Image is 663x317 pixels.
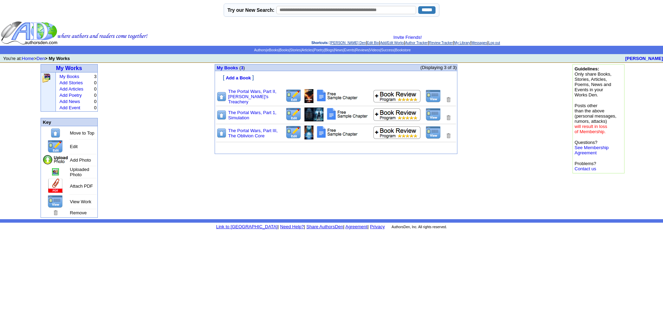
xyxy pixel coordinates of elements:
img: Move to top [216,91,227,102]
img: shim.gif [215,85,218,87]
font: 0 [94,99,96,104]
a: Home [22,56,34,61]
img: Add Photo [42,155,69,165]
img: shim.gif [335,154,337,156]
font: View Work [70,199,92,204]
a: My Books [59,74,79,79]
a: Den [36,56,45,61]
a: My Library [454,41,471,45]
a: Add/Edit Works [380,41,404,45]
font: Only share Books, Stories, Articles, Poems, News and Events in your Works Den. [575,66,611,97]
a: Blogs [325,48,334,52]
a: Reviews [355,48,369,52]
a: The Portal Wars, Part 1, Simulation [228,110,276,120]
b: Guidelines: [575,66,599,71]
img: Add/Remove Photo [304,89,314,103]
span: (Displaying 3 of 3) [420,65,457,70]
a: Authors [254,48,266,52]
img: shim.gif [215,82,218,84]
a: Contact us [575,166,596,171]
a: News [335,48,343,52]
a: See Membership Agreement [575,145,609,155]
b: > My Works [45,56,70,61]
img: shim.gif [215,151,218,153]
img: Add/Remove Photo [304,126,314,139]
font: Edit [70,144,78,149]
a: Stories [290,48,301,52]
a: Messages [472,41,488,45]
a: eBooks [267,48,278,52]
font: Remove [70,210,87,215]
img: header_logo2.gif [1,21,148,45]
img: View this Page [48,195,63,208]
a: My Works [56,65,82,71]
font: Move to Top [70,130,95,136]
img: Edit this Title [47,140,63,153]
img: Move to top [50,128,61,138]
img: Move to top [216,128,227,138]
font: Posts other than the above (personal messages, rumors, attacks) [575,103,617,134]
font: AuthorsDen, Inc. All rights reserved. [391,225,447,229]
img: Add/Remove Photo [304,108,324,121]
font: You're at: > [3,56,70,61]
a: Articles [302,48,313,52]
img: Add Attachment PDF [316,126,359,138]
a: My Books [217,65,238,70]
img: Add to Book Review Program [373,108,421,121]
a: Events [344,48,355,52]
img: Removes this Title [445,114,451,121]
a: Bookstore [395,48,411,52]
img: Add Attachment [48,179,63,194]
font: Problems? [575,161,596,171]
a: Invite Friends! [394,35,422,40]
img: View this Title [425,89,441,103]
a: Add Stories [59,80,83,85]
font: | [277,224,278,229]
a: 3 [241,65,243,70]
img: Remove this Page [52,209,59,216]
div: : | | | | | | | [149,35,662,45]
a: Add Poetry [59,93,81,98]
img: Add Attachment PDF [326,108,369,120]
img: View this Title [425,126,441,139]
a: Books [279,48,289,52]
a: Share AuthorsDen [307,224,343,229]
a: Add a Book [226,75,251,80]
img: Move to top [216,110,227,120]
a: The Portal Wars, Part III, The Oblivion Core [228,128,278,138]
a: Review Tracker [429,41,453,45]
a: Link to [GEOGRAPHIC_DATA] [216,224,277,229]
a: Success [381,48,394,52]
img: Removes this Title [445,96,451,103]
font: will result in loss of Membership. [575,124,607,134]
a: Need Help? [280,224,304,229]
img: View this Title [425,108,441,121]
span: Shortcuts: [311,41,329,45]
a: [PERSON_NAME] [625,56,663,61]
img: Removes this Title [445,132,451,139]
font: [ [223,75,224,80]
font: | [304,224,305,229]
font: Questions? [575,140,609,155]
a: Poetry [314,48,324,52]
font: | [344,224,369,229]
font: | [343,224,344,229]
img: Edit this Title [285,126,302,139]
font: 0 [94,105,96,110]
a: Privacy [370,224,385,229]
font: Key [43,120,51,125]
a: Author Tracker [405,41,428,45]
font: Attach PDF [70,183,93,189]
a: Log out [489,41,500,45]
font: ] [252,75,253,80]
img: Edit this Title [285,108,302,121]
a: Videos [370,48,380,52]
a: Add Event [59,105,80,110]
a: Add News [59,99,80,104]
a: The Portal Wars, Part II, [PERSON_NAME]'s Treachery [228,89,276,104]
a: Edit Bio [367,41,379,45]
font: 3 [94,74,96,79]
img: Click to add, upload, edit and remove all your books, stories, articles and poems. [42,73,51,83]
